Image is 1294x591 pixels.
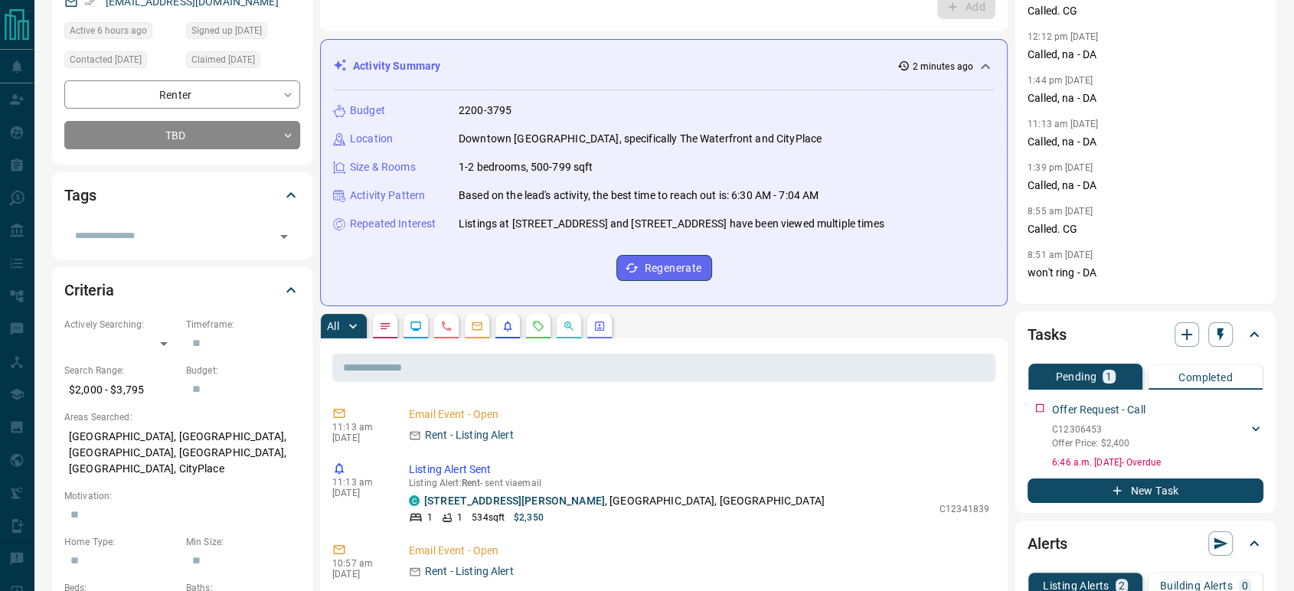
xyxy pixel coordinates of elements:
p: Building Alerts [1160,580,1233,591]
p: 2 [1119,580,1125,591]
p: 1 [427,511,433,524]
p: Min Size: [186,535,300,549]
p: 1 [1106,371,1112,382]
svg: Opportunities [563,320,575,332]
h2: Alerts [1028,531,1067,556]
p: Offer Request - Call [1052,402,1145,418]
span: Claimed [DATE] [191,52,255,67]
p: Search Range: [64,364,178,377]
p: Email Event - Open [409,543,989,559]
p: Rent - Listing Alert [425,427,514,443]
p: 11:13 am [DATE] [1028,119,1098,129]
div: Tags [64,177,300,214]
svg: Notes [379,320,391,332]
p: Downtown [GEOGRAPHIC_DATA], specifically The Waterfront and CityPlace [459,131,822,147]
div: Renter [64,80,300,109]
div: condos.ca [409,495,420,506]
a: [STREET_ADDRESS][PERSON_NAME] [424,495,605,507]
p: Budget: [186,364,300,377]
p: C12341839 [939,502,989,516]
div: Criteria [64,272,300,309]
p: 2200-3795 [459,103,511,119]
p: 1-2 bedrooms, 500-799 sqft [459,159,593,175]
h2: Tags [64,183,96,207]
p: [DATE] [332,488,386,498]
p: Listing Alert Sent [409,462,989,478]
svg: Calls [440,320,453,332]
p: 1 [457,511,462,524]
p: Motivation: [64,489,300,503]
p: 8:55 am [DATE] [1028,206,1093,217]
svg: Agent Actions [593,320,606,332]
h2: Criteria [64,278,114,302]
p: 11:13 am [332,477,386,488]
span: Active 6 hours ago [70,23,147,38]
div: Tasks [1028,316,1263,353]
p: , [GEOGRAPHIC_DATA], [GEOGRAPHIC_DATA] [424,493,825,509]
p: All [327,321,339,331]
svg: Lead Browsing Activity [410,320,422,332]
p: Listings at [STREET_ADDRESS] and [STREET_ADDRESS] have been viewed multiple times [459,216,884,232]
div: Thu Jul 10 2025 [64,51,178,73]
p: Rent - Listing Alert [425,563,514,580]
p: Called, na - DA [1028,178,1263,194]
p: 2 minutes ago [913,60,973,73]
p: Timeframe: [186,318,300,331]
div: C12306453Offer Price: $2,400 [1052,420,1263,453]
p: [GEOGRAPHIC_DATA], [GEOGRAPHIC_DATA], [GEOGRAPHIC_DATA], [GEOGRAPHIC_DATA], [GEOGRAPHIC_DATA], Ci... [64,424,300,482]
span: Contacted [DATE] [70,52,142,67]
p: $2,000 - $3,795 [64,377,178,403]
p: Offer Price: $2,400 [1052,436,1129,450]
p: 8:31 am [DATE] [1028,293,1093,304]
p: 12:12 pm [DATE] [1028,31,1098,42]
p: Size & Rooms [350,159,416,175]
h2: Tasks [1028,322,1066,347]
div: Activity Summary2 minutes ago [333,52,995,80]
p: 0 [1242,580,1248,591]
p: 1:44 pm [DATE] [1028,75,1093,86]
div: Fri Jul 04 2025 [186,51,300,73]
p: 534 sqft [472,511,505,524]
p: 10:57 am [332,558,386,569]
p: Called, na - DA [1028,134,1263,150]
p: Pending [1055,371,1096,382]
span: Rent [462,478,480,488]
p: won't ring - DA [1028,265,1263,281]
p: C12306453 [1052,423,1129,436]
svg: Emails [471,320,483,332]
p: [DATE] [332,569,386,580]
p: 1:39 pm [DATE] [1028,162,1093,173]
p: Areas Searched: [64,410,300,424]
p: Completed [1178,372,1233,383]
p: Called. CG [1028,3,1263,19]
div: Thu Nov 30 2023 [186,22,300,44]
p: Based on the lead's activity, the best time to reach out is: 6:30 AM - 7:04 AM [459,188,819,204]
button: New Task [1028,478,1263,503]
div: Wed Aug 13 2025 [64,22,178,44]
p: Home Type: [64,535,178,549]
svg: Listing Alerts [502,320,514,332]
p: Listing Alert : - sent via email [409,478,989,488]
p: Listing Alerts [1043,580,1109,591]
p: Email Event - Open [409,407,989,423]
div: Alerts [1028,525,1263,562]
p: Repeated Interest [350,216,436,232]
div: TBD [64,121,300,149]
p: 8:51 am [DATE] [1028,250,1093,260]
p: Activity Summary [353,58,440,74]
p: [DATE] [332,433,386,443]
p: Budget [350,103,385,119]
p: Called, na - DA [1028,47,1263,63]
button: Regenerate [616,255,712,281]
button: Open [273,226,295,247]
p: Activity Pattern [350,188,425,204]
p: $2,350 [514,511,544,524]
p: Actively Searching: [64,318,178,331]
p: Called, na - DA [1028,90,1263,106]
span: Signed up [DATE] [191,23,262,38]
p: Location [350,131,393,147]
p: Called. CG [1028,221,1263,237]
p: 6:46 a.m. [DATE] - Overdue [1052,455,1263,469]
p: 11:13 am [332,422,386,433]
svg: Requests [532,320,544,332]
